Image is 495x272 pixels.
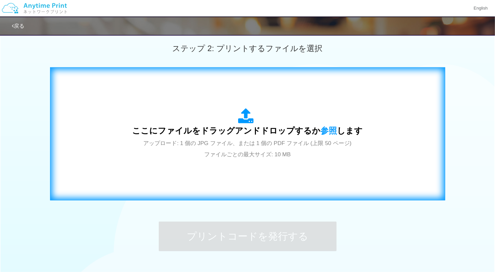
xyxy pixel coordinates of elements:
[159,222,337,251] button: プリントコードを発行する
[12,23,24,29] a: 戻る
[172,44,322,53] span: ステップ 2: プリントするファイルを選択
[132,126,363,135] span: ここにファイルをドラッグアンドドロップするか します
[321,126,337,135] span: 参照
[144,140,352,158] span: アップロード: 1 個の JPG ファイル、または 1 個の PDF ファイル (上限 50 ページ) ファイルごとの最大サイズ: 10 MB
